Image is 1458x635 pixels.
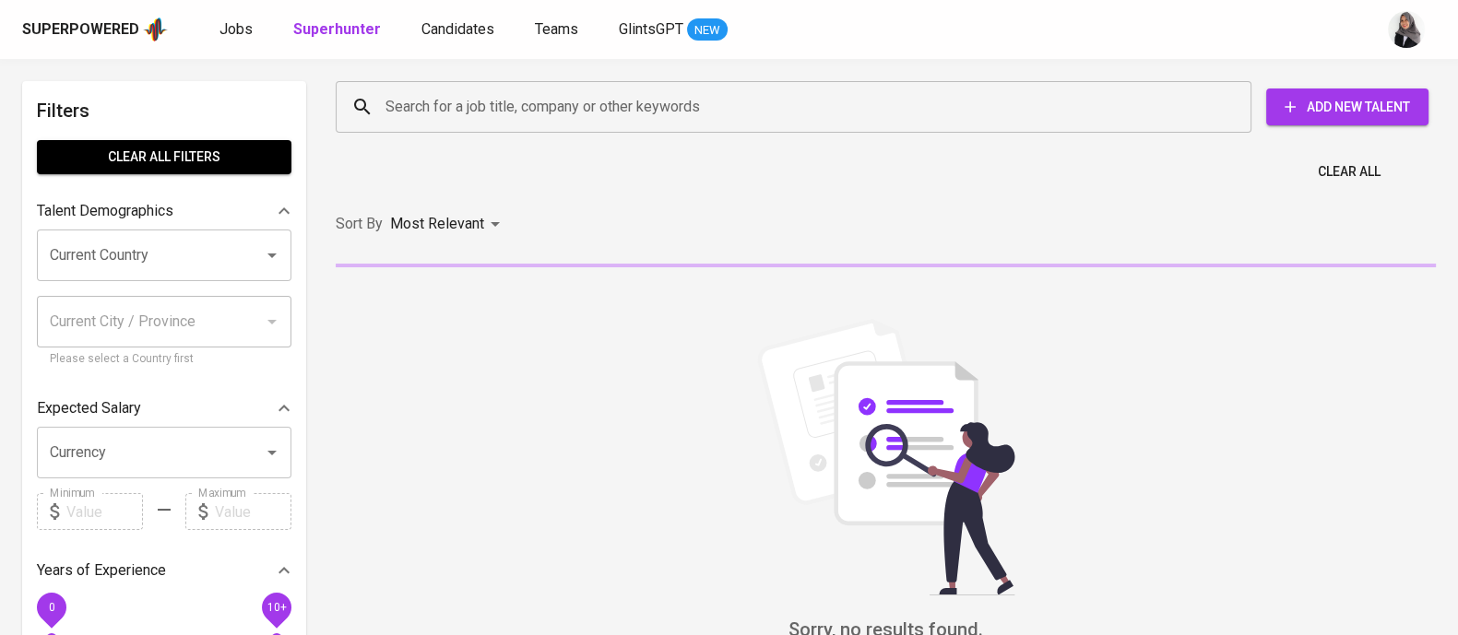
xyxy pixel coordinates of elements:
[48,601,54,614] span: 0
[66,493,143,530] input: Value
[37,200,173,222] p: Talent Demographics
[1281,96,1414,119] span: Add New Talent
[1318,160,1381,183] span: Clear All
[535,20,578,38] span: Teams
[1388,11,1425,48] img: sinta.windasari@glints.com
[535,18,582,41] a: Teams
[37,397,141,419] p: Expected Salary
[421,18,498,41] a: Candidates
[37,390,291,427] div: Expected Salary
[22,19,139,41] div: Superpowered
[215,493,291,530] input: Value
[619,20,683,38] span: GlintsGPT
[50,350,279,369] p: Please select a Country first
[687,21,728,40] span: NEW
[219,20,253,38] span: Jobs
[37,552,291,589] div: Years of Experience
[37,559,166,582] p: Years of Experience
[336,213,383,235] p: Sort By
[259,440,285,465] button: Open
[52,146,277,169] span: Clear All filters
[259,242,285,268] button: Open
[1310,155,1388,189] button: Clear All
[219,18,256,41] a: Jobs
[390,207,506,241] div: Most Relevant
[37,96,291,125] h6: Filters
[421,20,494,38] span: Candidates
[748,319,1025,595] img: file_searching.svg
[143,16,168,43] img: app logo
[267,601,286,614] span: 10+
[293,20,381,38] b: Superhunter
[37,193,291,229] div: Talent Demographics
[293,18,385,41] a: Superhunter
[22,16,168,43] a: Superpoweredapp logo
[619,18,728,41] a: GlintsGPT NEW
[37,140,291,174] button: Clear All filters
[1266,88,1428,125] button: Add New Talent
[390,213,484,235] p: Most Relevant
